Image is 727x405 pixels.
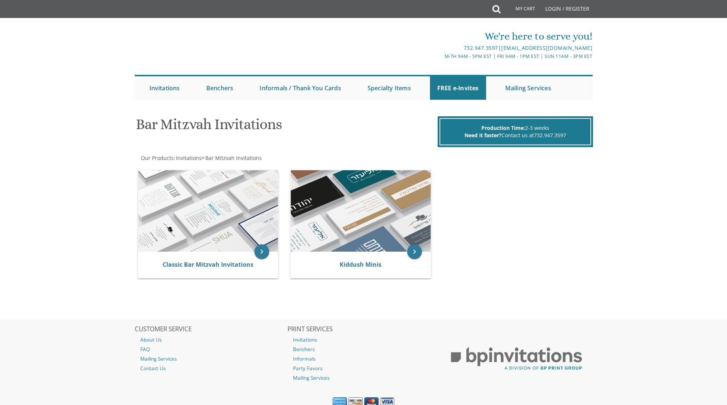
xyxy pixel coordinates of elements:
[500,1,540,19] a: My Cart
[287,44,592,52] div: |
[135,154,364,162] div: :
[138,170,278,252] img: Classic Bar Mitzvah Invitations
[287,52,592,60] div: M-Th 9am - 5pm EST | Fri 9am - 1pm EST | Sun 11am - 3pm EST
[202,154,262,161] span: >
[360,76,418,100] a: Specialty Items
[407,244,422,259] a: keyboard_arrow_right
[163,260,253,269] a: Classic Bar Mitzvah Invitations
[464,44,498,51] a: 732.947.3597
[205,154,262,161] a: Bar Mitzvah Invitations
[501,44,592,51] a: [EMAIL_ADDRESS][DOMAIN_NAME]
[135,335,287,344] a: About Us
[340,260,381,269] a: Kiddush Minis
[440,118,591,145] div: 2-3 weeks Contact us at
[252,76,348,100] a: Informals / Thank You Cards
[481,124,525,131] span: Production Time:
[430,76,486,100] a: FREE e-Invites
[135,326,287,333] h2: CUSTOMER SERVICE
[135,354,287,364] a: Mailing Services
[291,170,431,252] img: Kiddush Minis
[287,326,440,333] h2: PRINT SERVICES
[441,340,593,377] img: BP Print Group
[287,29,592,44] div: We're here to serve you!
[534,132,566,139] a: 732.947.3597
[175,154,202,161] a: Invitations
[254,244,269,259] a: keyboard_arrow_right
[287,373,440,383] a: Mailing Services
[142,76,187,100] a: Invitations
[287,335,440,344] a: Invitations
[287,364,440,373] a: Party Favors
[140,154,174,161] a: Our Products
[287,344,440,354] a: Benchers
[136,116,435,138] h1: Bar Mitzvah Invitations
[176,154,202,161] span: Invitations
[498,76,558,100] a: Mailing Services
[287,354,440,364] a: Informals
[464,132,502,139] span: Need it faster?
[135,344,287,354] a: FAQ
[135,364,287,373] a: Contact Us
[199,76,241,100] a: Benchers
